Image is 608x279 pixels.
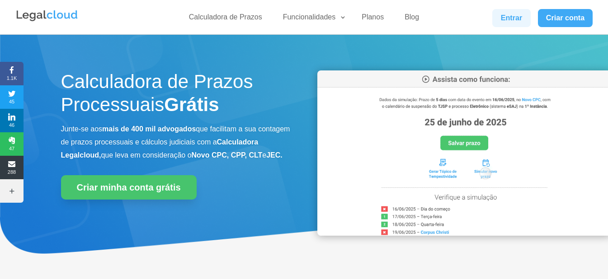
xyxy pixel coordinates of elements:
[102,125,196,133] b: mais de 400 mil advogados
[538,9,593,27] a: Criar conta
[492,9,530,27] a: Entrar
[184,13,268,26] a: Calculadora de Prazos
[164,94,219,115] strong: Grátis
[15,16,79,24] a: Logo da Legalcloud
[192,151,263,159] b: Novo CPC, CPP, CLT
[356,13,389,26] a: Planos
[278,13,347,26] a: Funcionalidades
[399,13,424,26] a: Blog
[61,70,291,121] h1: Calculadora de Prazos Processuais
[15,9,79,23] img: Legalcloud Logo
[61,175,197,200] a: Criar minha conta grátis
[61,138,259,159] b: Calculadora Legalcloud,
[266,151,283,159] b: JEC.
[61,123,291,162] p: Junte-se aos que facilitam a sua contagem de prazos processuais e cálculos judiciais com a que le...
